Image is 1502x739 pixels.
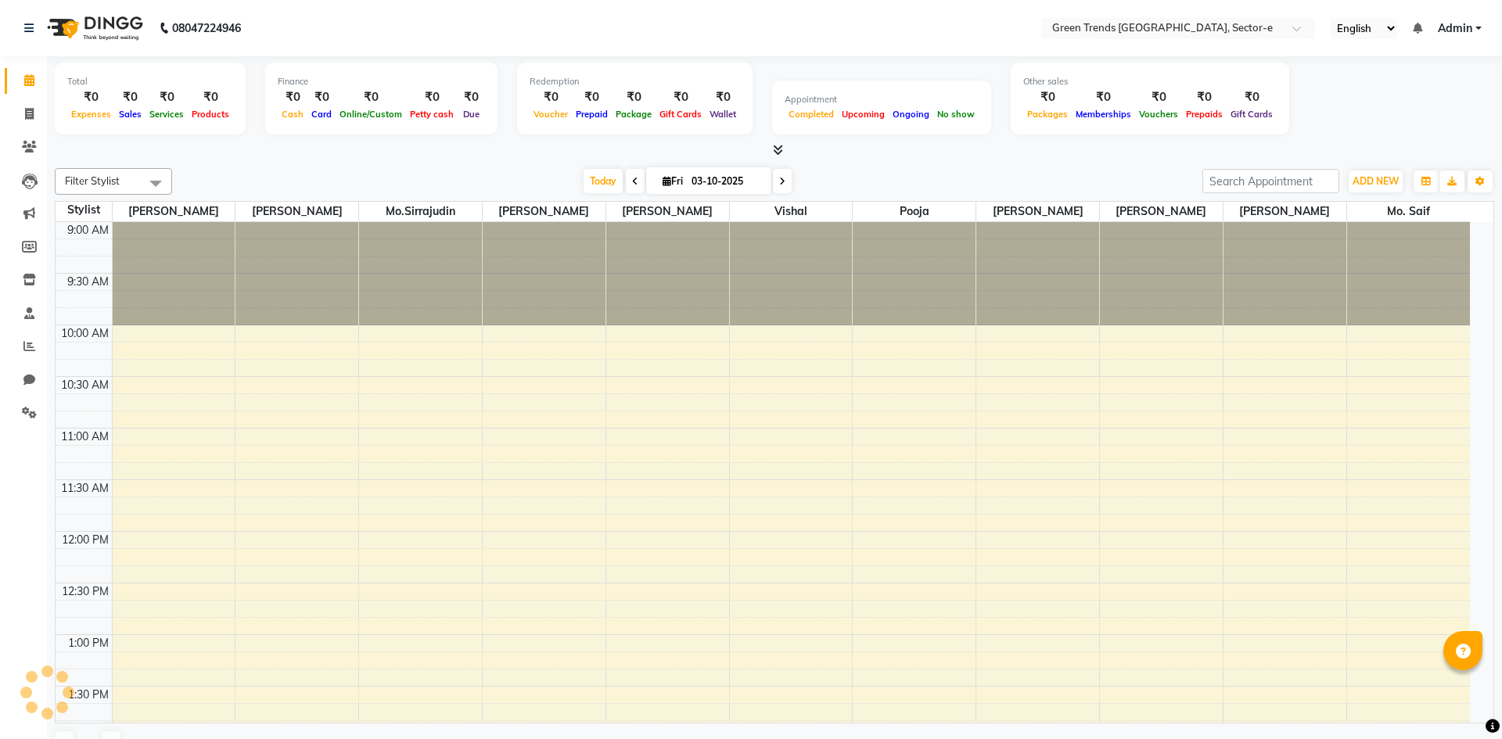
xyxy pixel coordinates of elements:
[58,429,112,445] div: 11:00 AM
[656,88,706,106] div: ₹0
[278,109,307,120] span: Cash
[65,174,120,187] span: Filter Stylist
[336,88,406,106] div: ₹0
[1135,109,1182,120] span: Vouchers
[359,202,482,221] span: Mo.Sirrajudin
[64,222,112,239] div: 9:00 AM
[172,6,241,50] b: 08047224946
[188,88,233,106] div: ₹0
[59,532,112,548] div: 12:00 PM
[1182,88,1227,106] div: ₹0
[785,93,979,106] div: Appointment
[933,109,979,120] span: No show
[1135,88,1182,106] div: ₹0
[1100,202,1223,221] span: [PERSON_NAME]
[889,109,933,120] span: Ongoing
[1224,202,1346,221] span: [PERSON_NAME]
[67,75,233,88] div: Total
[612,88,656,106] div: ₹0
[188,109,233,120] span: Products
[1072,88,1135,106] div: ₹0
[278,88,307,106] div: ₹0
[40,6,147,50] img: logo
[838,109,889,120] span: Upcoming
[56,202,112,218] div: Stylist
[606,202,729,221] span: [PERSON_NAME]
[572,88,612,106] div: ₹0
[235,202,358,221] span: [PERSON_NAME]
[530,75,740,88] div: Redemption
[612,109,656,120] span: Package
[1353,175,1399,187] span: ADD NEW
[458,88,485,106] div: ₹0
[58,377,112,393] div: 10:30 AM
[65,635,112,651] div: 1:00 PM
[1227,88,1277,106] div: ₹0
[1023,109,1072,120] span: Packages
[307,109,336,120] span: Card
[572,109,612,120] span: Prepaid
[1023,75,1277,88] div: Other sales
[1227,109,1277,120] span: Gift Cards
[1347,202,1470,221] span: Mo. Saif
[1349,170,1403,192] button: ADD NEW
[65,687,112,703] div: 1:30 PM
[1202,169,1339,193] input: Search Appointment
[146,109,188,120] span: Services
[483,202,605,221] span: [PERSON_NAME]
[67,109,115,120] span: Expenses
[1438,20,1472,37] span: Admin
[115,109,146,120] span: Sales
[687,170,765,193] input: 2025-10-03
[706,88,740,106] div: ₹0
[307,88,336,106] div: ₹0
[1072,109,1135,120] span: Memberships
[58,325,112,342] div: 10:00 AM
[59,583,112,600] div: 12:30 PM
[336,109,406,120] span: Online/Custom
[659,175,687,187] span: Fri
[406,109,458,120] span: Petty cash
[530,109,572,120] span: Voucher
[706,109,740,120] span: Wallet
[64,274,112,290] div: 9:30 AM
[853,202,976,221] span: Pooja
[1023,88,1072,106] div: ₹0
[785,109,838,120] span: Completed
[406,88,458,106] div: ₹0
[656,109,706,120] span: Gift Cards
[530,88,572,106] div: ₹0
[67,88,115,106] div: ₹0
[115,88,146,106] div: ₹0
[278,75,485,88] div: Finance
[58,480,112,497] div: 11:30 AM
[146,88,188,106] div: ₹0
[730,202,853,221] span: Vishal
[976,202,1099,221] span: [PERSON_NAME]
[1182,109,1227,120] span: Prepaids
[113,202,235,221] span: [PERSON_NAME]
[584,169,623,193] span: Today
[459,109,483,120] span: Due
